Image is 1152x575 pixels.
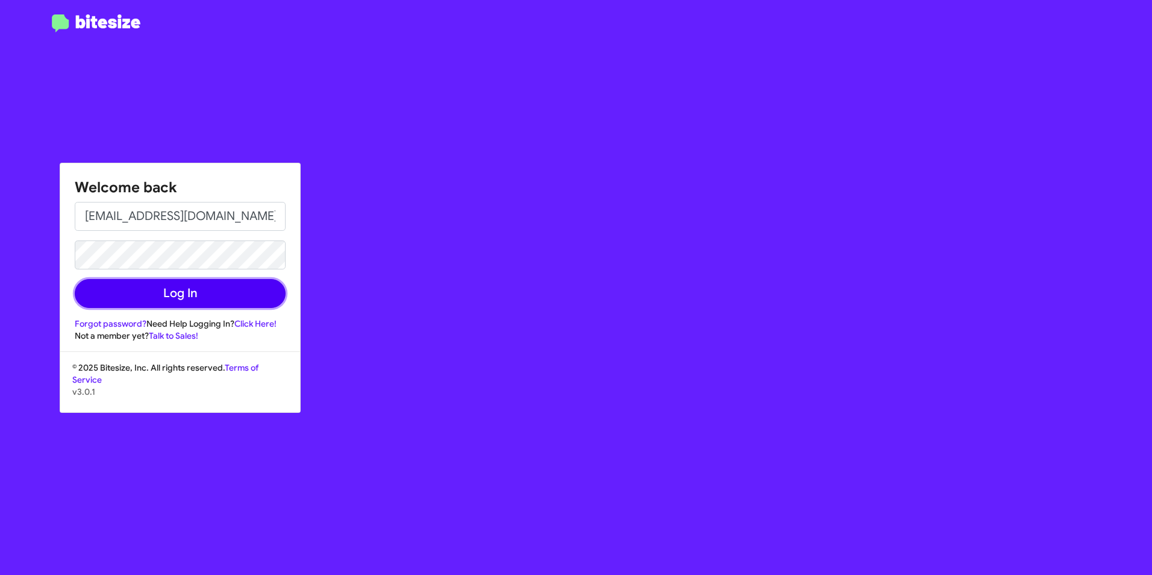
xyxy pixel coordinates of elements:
div: Need Help Logging In? [75,318,286,330]
input: Email address [75,202,286,231]
a: Terms of Service [72,362,258,385]
div: Not a member yet? [75,330,286,342]
a: Talk to Sales! [149,330,198,341]
a: Click Here! [234,318,277,329]
button: Log In [75,279,286,308]
h1: Welcome back [75,178,286,197]
p: v3.0.1 [72,386,288,398]
a: Forgot password? [75,318,146,329]
div: © 2025 Bitesize, Inc. All rights reserved. [60,362,300,412]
